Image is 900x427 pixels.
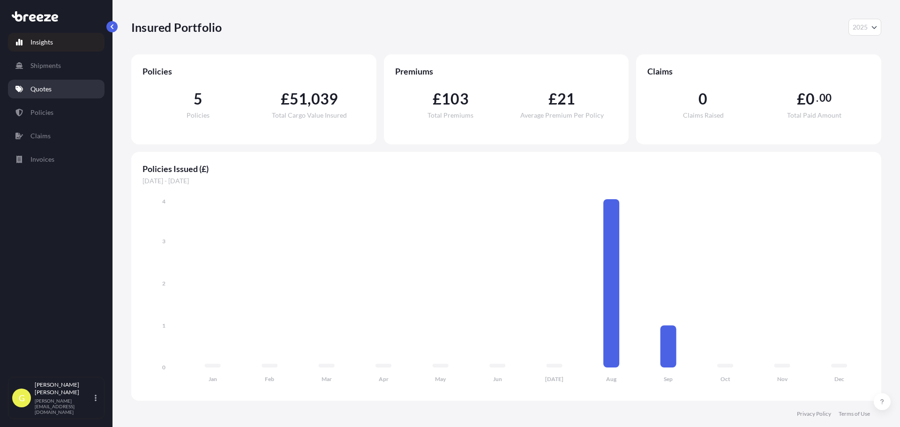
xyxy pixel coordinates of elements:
[8,33,105,52] a: Insights
[30,131,51,141] p: Claims
[30,37,53,47] p: Insights
[683,112,724,119] span: Claims Raised
[272,112,347,119] span: Total Cargo Value Insured
[8,127,105,145] a: Claims
[142,163,870,174] span: Policies Issued (£)
[647,66,870,77] span: Claims
[493,375,502,382] tspan: Jun
[209,375,217,382] tspan: Jan
[806,91,815,106] span: 0
[307,91,311,106] span: ,
[720,375,730,382] tspan: Oct
[19,393,25,403] span: G
[265,375,274,382] tspan: Feb
[30,108,53,117] p: Policies
[787,112,841,119] span: Total Paid Amount
[162,322,165,329] tspan: 1
[834,375,844,382] tspan: Dec
[797,91,806,106] span: £
[853,22,868,32] span: 2025
[379,375,389,382] tspan: Apr
[162,364,165,371] tspan: 0
[848,19,881,36] button: Year Selector
[545,375,563,382] tspan: [DATE]
[395,66,618,77] span: Premiums
[548,91,557,106] span: £
[162,238,165,245] tspan: 3
[698,91,707,106] span: 0
[664,375,673,382] tspan: Sep
[187,112,210,119] span: Policies
[777,375,788,382] tspan: Nov
[35,398,93,415] p: [PERSON_NAME][EMAIL_ADDRESS][DOMAIN_NAME]
[427,112,473,119] span: Total Premiums
[30,84,52,94] p: Quotes
[839,410,870,418] a: Terms of Use
[442,91,469,106] span: 103
[8,80,105,98] a: Quotes
[30,61,61,70] p: Shipments
[162,280,165,287] tspan: 2
[435,375,446,382] tspan: May
[142,176,870,186] span: [DATE] - [DATE]
[520,112,604,119] span: Average Premium Per Policy
[281,91,290,106] span: £
[162,198,165,205] tspan: 4
[819,94,832,102] span: 00
[142,66,365,77] span: Policies
[816,94,818,102] span: .
[8,150,105,169] a: Invoices
[557,91,575,106] span: 21
[8,56,105,75] a: Shipments
[131,20,222,35] p: Insured Portfolio
[30,155,54,164] p: Invoices
[322,375,332,382] tspan: Mar
[433,91,442,106] span: £
[194,91,202,106] span: 5
[290,91,307,106] span: 51
[797,410,831,418] a: Privacy Policy
[35,381,93,396] p: [PERSON_NAME] [PERSON_NAME]
[606,375,617,382] tspan: Aug
[311,91,338,106] span: 039
[8,103,105,122] a: Policies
